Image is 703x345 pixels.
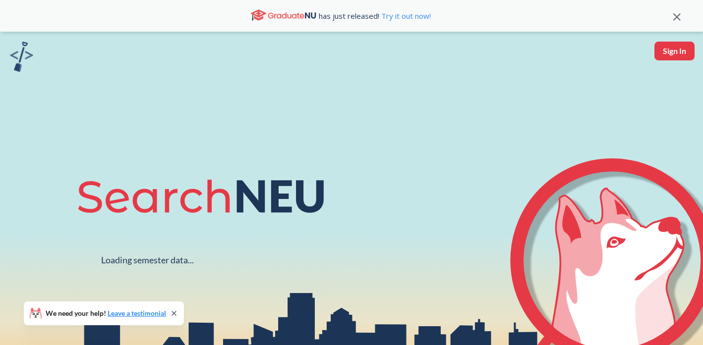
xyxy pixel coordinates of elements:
div: Loading semester data... [101,254,194,266]
a: sandbox logo [10,42,33,75]
span: has just released! [319,10,431,21]
img: sandbox logo [10,42,33,72]
a: Leave a testimonial [108,309,166,317]
a: Try it out now! [379,11,431,21]
button: Sign In [654,42,695,60]
span: We need your help! [46,310,166,317]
